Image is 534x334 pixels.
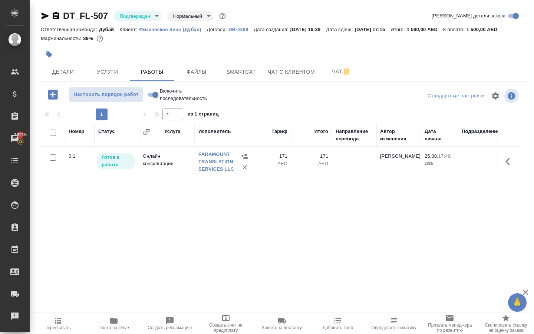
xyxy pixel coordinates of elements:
button: Скопировать ссылку на оценку заказа [478,313,534,334]
span: из 1 страниц [188,110,219,120]
p: Готов к работе [102,154,130,168]
button: Сгруппировать [143,128,150,136]
span: Посмотреть информацию [504,89,520,103]
button: Скопировать ссылку [52,11,60,20]
button: Папка на Drive [86,313,142,334]
span: Чат с клиентом [268,67,315,77]
button: Призвать менеджера по развитию [422,313,478,334]
div: Итого [314,128,328,135]
button: Заявка на доставку [254,313,310,334]
button: Доп статусы указывают на важность/срочность заказа [218,11,227,21]
button: Подтвержден [118,13,152,19]
p: 17:49 [438,153,451,159]
button: Добавить Todo [310,313,366,334]
button: 🙏 [508,293,527,312]
td: Онлайн консультации [139,149,195,175]
button: Создать рекламацию [142,313,198,334]
div: Статус [98,128,115,135]
p: DB-4409 [228,27,254,32]
a: 16715 [2,129,28,148]
span: Настроить порядок работ [73,90,139,99]
p: [DATE] 17:15 [355,27,391,32]
button: Назначить [239,151,250,162]
div: Исполнитель [198,128,231,135]
button: Пересчитать [30,313,86,334]
span: 16715 [10,131,31,138]
p: Дата создания: [254,27,290,32]
span: Пересчитать [44,325,71,330]
button: Добавить работу [43,87,63,102]
span: Добавить Todo [323,325,353,330]
div: Тариф [271,128,287,135]
svg: Отписаться [342,67,351,76]
div: Дата начала [425,128,454,143]
div: Подтвержден [167,11,213,21]
span: [PERSON_NAME] детали заказа [432,12,505,20]
button: Создать счет на предоплату [198,313,254,334]
p: Дата сдачи: [326,27,355,32]
span: Включить последовательность [160,87,207,102]
div: 0.1 [69,153,91,160]
span: Файлы [179,67,214,77]
p: [DATE] 16:39 [290,27,326,32]
p: Итого: [390,27,406,32]
button: Добавить тэг [41,46,57,63]
a: Физическое лицо (Дубаи) [139,26,207,32]
span: Настроить таблицу [487,87,504,105]
button: 171.00 AED; [95,34,105,43]
div: split button [426,90,487,102]
p: AED [258,160,287,167]
span: Создать рекламацию [148,325,192,330]
div: Подразделение [462,128,500,135]
div: Подтвержден [114,11,161,21]
span: Чат [324,67,359,76]
p: 89% [83,36,95,41]
p: Клиент: [119,27,139,32]
button: Настроить порядок работ [69,87,143,102]
button: Удалить [239,162,250,173]
span: Папка на Drive [99,325,129,330]
span: Создать счет на предоплату [202,323,249,333]
span: Smartcat [223,67,259,77]
div: Исполнитель может приступить к работе [96,153,135,170]
button: Здесь прячутся важные кнопки [501,153,519,170]
td: [PERSON_NAME] [376,149,421,175]
a: PARAMOUNT TRANSLATION SERVICES LLC [198,151,234,172]
p: Ответственная команда: [41,27,99,32]
p: Физическое лицо (Дубаи) [139,27,207,32]
p: 25.08, [425,153,438,159]
span: Определить тематику [372,325,416,330]
p: Договор: [207,27,229,32]
span: Услуги [90,67,125,77]
div: Номер [69,128,85,135]
p: AED [295,160,328,167]
a: DT_FL-507 [63,11,108,21]
span: Работы [134,67,170,77]
button: Скопировать ссылку для ЯМессенджера [41,11,50,20]
p: 171 [295,153,328,160]
p: Маржинальность: [41,36,83,41]
span: Детали [45,67,81,77]
button: Определить тематику [366,313,422,334]
p: 2025 [425,160,454,167]
span: Скопировать ссылку на оценку заказа [482,323,530,333]
p: 1 500,00 AED [407,27,443,32]
button: Нормальный [171,13,204,19]
div: Автор изменения [380,128,417,143]
div: Услуга [164,128,180,135]
a: DB-4409 [228,26,254,32]
p: Дубай [99,27,120,32]
p: 171 [258,153,287,160]
div: Направление перевода [336,128,373,143]
span: Заявка на доставку [262,325,302,330]
p: 1 500,00 AED [467,27,503,32]
span: 🙏 [511,295,524,310]
span: Призвать менеджера по развитию [426,323,474,333]
p: К оплате: [443,27,467,32]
